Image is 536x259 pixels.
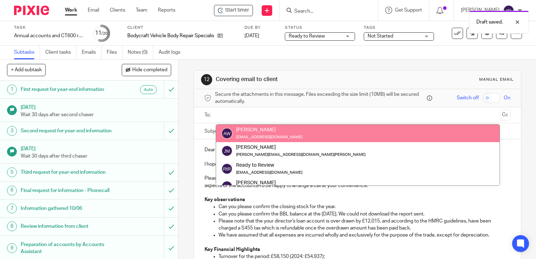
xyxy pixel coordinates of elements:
[201,74,212,85] div: 12
[214,5,253,16] div: Bodycraft Vehicle Body Repair Specialists Ltd - Annual accounts and CT600 return - NON BOOKKEEPIN...
[21,102,172,111] h1: [DATE]
[14,25,84,31] label: Task
[457,94,479,101] span: Switch off
[132,67,167,73] span: Hide completed
[7,186,17,195] div: 6
[205,146,510,153] p: Dear [PERSON_NAME],
[7,126,17,136] div: 3
[221,181,233,192] img: svg%3E
[110,7,125,14] a: Clients
[65,7,77,14] a: Work
[221,145,233,157] img: svg%3E
[128,46,153,59] a: Notes (0)
[236,135,302,139] small: [EMAIL_ADDRESS][DOMAIN_NAME]
[7,167,17,177] div: 5
[21,111,172,118] p: Wait 30 days after second chaser
[7,221,17,231] div: 8
[140,85,157,94] div: Auto
[21,144,172,152] h1: [DATE]
[21,153,172,160] p: Wait 30 days after third chaser
[504,94,510,101] span: On
[136,7,147,14] a: Team
[21,185,112,196] h1: Final request for information - Phonecall
[21,126,112,136] h1: Second request for year-end information
[14,6,49,15] img: Pixie
[219,211,510,218] p: Can you please confirm the BBL balance at the [DATE]. We could not download the report sent.
[21,221,112,232] h1: Review information from client
[244,33,259,38] span: [DATE]
[7,204,17,213] div: 7
[368,34,393,39] span: Not Started
[14,46,40,59] a: Subtasks
[159,46,186,59] a: Audit logs
[107,46,122,59] a: Files
[236,171,302,174] small: [EMAIL_ADDRESS][DOMAIN_NAME]
[236,126,302,133] div: [PERSON_NAME]
[289,34,325,39] span: Ready to Review
[158,7,175,14] a: Reports
[216,76,372,83] h1: Covering email to client
[476,19,503,26] p: Draft saved.
[236,153,366,157] small: [PERSON_NAME][EMAIL_ADDRESS][DOMAIN_NAME][PERSON_NAME]
[7,243,17,253] div: 9
[225,7,249,14] span: Start timer
[82,46,101,59] a: Emails
[205,161,510,168] p: I hope you’re keeping well.
[236,179,334,186] div: [PERSON_NAME]
[244,25,276,31] label: Due by
[45,46,76,59] a: Client tasks
[479,77,514,82] div: Manual email
[219,203,510,210] p: Can you please confirm the closing stock for the year.
[21,239,112,257] h1: Preparation of accounts by Accounts Assistant
[122,64,171,76] button: Hide completed
[219,232,510,239] p: We have assumed that all expenses are incurred wholly and exclusively for the purpose of the trad...
[101,32,108,35] small: /20
[21,167,112,178] h1: Third request for year-end information
[205,112,212,119] label: To:
[500,110,510,120] button: Cc
[88,7,99,14] a: Email
[236,144,366,151] div: [PERSON_NAME]
[221,128,233,139] img: svg%3E
[215,91,425,105] span: Secure the attachments in this message. Files exceeding the size limit (10MB) will be secured aut...
[21,84,112,95] h1: First request for year-end information
[205,128,223,135] label: Subject:
[21,203,112,214] h1: Information gathered 10/06
[503,5,514,16] img: svg%3E
[205,175,510,189] p: Please find attached the draft accounts for the year ending [DATE]. These are due to be filed by ...
[205,197,245,202] strong: Key observations
[14,32,84,39] div: Annual accounts and CT600 return - NON BOOKKEEPING CLIENTS
[127,25,236,31] label: Client
[221,163,233,174] img: svg%3E
[219,218,510,232] p: Please note that the your director's loan account is over drawn by £12,015, and according to the ...
[7,85,17,94] div: 1
[7,64,46,76] button: + Add subtask
[205,247,260,252] strong: Key Financial Highlights
[127,32,214,39] p: Bodycraft Vehicle Body Repair Specialists Ltd
[236,161,302,168] div: Ready to Review
[95,29,108,37] div: 11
